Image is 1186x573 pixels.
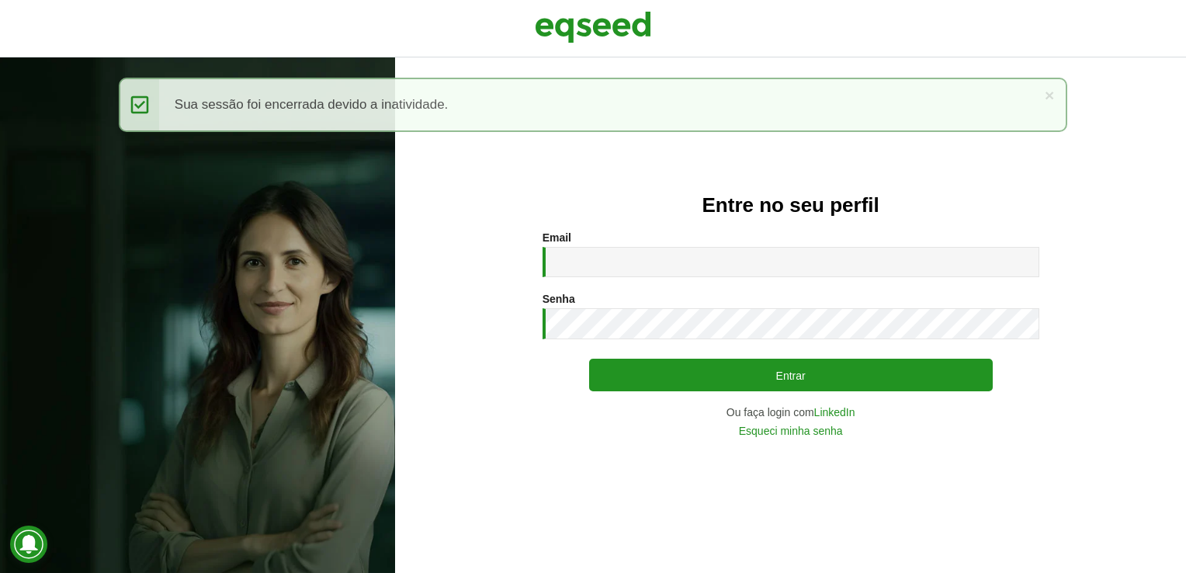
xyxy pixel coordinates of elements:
a: Esqueci minha senha [739,425,843,436]
a: LinkedIn [814,407,855,418]
h2: Entre no seu perfil [426,194,1155,217]
a: × [1045,87,1054,103]
img: EqSeed Logo [535,8,651,47]
button: Entrar [589,359,993,391]
div: Sua sessão foi encerrada devido a inatividade. [119,78,1067,132]
label: Email [543,232,571,243]
div: Ou faça login com [543,407,1039,418]
label: Senha [543,293,575,304]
